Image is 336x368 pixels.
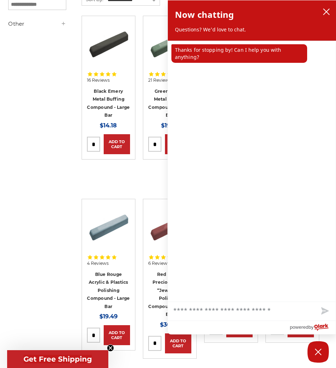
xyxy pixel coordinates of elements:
button: Close Chatbox [307,341,329,363]
h2: Now chatting [175,7,234,22]
a: Black Emery Metal Buffing Compound - Large Bar [87,89,130,118]
p: Questions? We'd love to chat. [175,26,329,33]
button: close chatbox [321,6,332,17]
a: Add to Cart [104,134,130,154]
h5: Other [8,20,66,28]
img: Black Stainless Steel Buffing Compound [87,21,130,64]
img: Blue rouge polishing compound [87,204,130,247]
span: $19.92 [161,122,179,129]
a: Blue Rouge Acrylic & Plastics Polishing Compound - Large Bar [87,272,130,309]
span: powered [290,323,308,332]
span: $14.18 [100,122,117,129]
button: Close teaser [107,344,114,352]
button: Send message [313,302,336,321]
span: Get Free Shipping [24,355,92,363]
div: chat [168,41,336,302]
a: Add to Cart [165,333,191,353]
span: 6 Reviews [148,261,170,266]
p: Thanks for stopping by! Can I help you with anything? [171,44,307,63]
span: 16 Reviews [87,78,110,82]
div: Get Free ShippingClose teaser [7,350,108,368]
a: Powered by Olark [290,321,336,334]
span: $30.09 [160,321,180,328]
span: $19.49 [99,313,118,320]
img: Green Rouge Aluminum Buffing Compound [148,21,191,64]
img: Red Rouge Jewelers Buffing Compound [148,204,191,247]
span: 4 Reviews [87,261,109,266]
a: Add to Cart [165,134,191,154]
span: by [309,323,314,332]
a: Add to Cart [104,325,130,345]
span: 21 Reviews [148,78,171,82]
